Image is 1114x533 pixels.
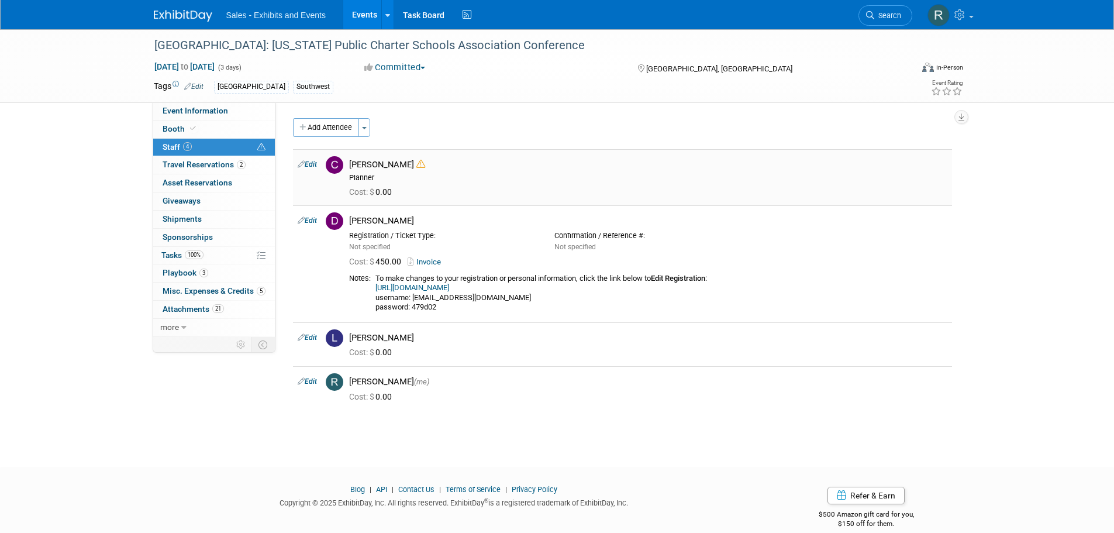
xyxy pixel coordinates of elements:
[199,269,208,277] span: 3
[326,156,343,174] img: C.jpg
[326,373,343,391] img: R.jpg
[153,301,275,318] a: Attachments21
[153,121,275,138] a: Booth
[360,61,430,74] button: Committed
[153,156,275,174] a: Travel Reservations2
[398,485,434,494] a: Contact Us
[512,485,557,494] a: Privacy Policy
[183,142,192,151] span: 4
[163,106,228,115] span: Event Information
[163,214,202,223] span: Shipments
[349,231,537,240] div: Registration / Ticket Type:
[936,63,963,72] div: In-Person
[163,304,224,314] span: Attachments
[153,211,275,228] a: Shipments
[843,61,964,78] div: Event Format
[163,196,201,205] span: Giveaways
[375,274,947,312] div: To make changes to your registration or personal information, click the link below to : username:...
[349,159,947,170] div: [PERSON_NAME]
[154,61,215,72] span: [DATE] [DATE]
[554,243,596,251] span: Not specified
[226,11,326,20] span: Sales - Exhibits and Events
[375,283,449,292] a: [URL][DOMAIN_NAME]
[858,5,912,26] a: Search
[349,274,371,283] div: Notes:
[484,497,488,504] sup: ®
[184,82,204,91] a: Edit
[349,348,375,357] span: Cost: $
[446,485,501,494] a: Terms of Service
[502,485,510,494] span: |
[298,160,317,169] a: Edit
[214,81,289,93] div: [GEOGRAPHIC_DATA]
[257,142,265,153] span: Potential Scheduling Conflict -- at least one attendee is tagged in another overlapping event.
[349,187,396,197] span: 0.00
[414,377,429,386] span: (me)
[416,160,425,169] i: Double-book Warning!
[153,319,275,336] a: more
[163,268,208,277] span: Playbook
[349,392,375,401] span: Cost: $
[349,392,396,401] span: 0.00
[153,192,275,210] a: Giveaways
[349,376,947,387] div: [PERSON_NAME]
[349,215,947,226] div: [PERSON_NAME]
[237,160,246,169] span: 2
[326,212,343,230] img: D.jpg
[408,257,446,266] a: Invoice
[150,35,895,56] div: [GEOGRAPHIC_DATA]: [US_STATE] Public Charter Schools Association Conference
[349,348,396,357] span: 0.00
[163,142,192,152] span: Staff
[326,329,343,347] img: L.jpg
[163,124,198,133] span: Booth
[161,250,204,260] span: Tasks
[298,377,317,386] a: Edit
[922,63,934,72] img: Format-Inperson.png
[163,232,213,242] span: Sponsorships
[772,519,961,529] div: $150 off for them.
[257,287,265,295] span: 5
[349,257,406,266] span: 450.00
[163,286,265,295] span: Misc. Expenses & Credits
[251,337,275,352] td: Toggle Event Tabs
[153,102,275,120] a: Event Information
[153,264,275,282] a: Playbook3
[153,283,275,300] a: Misc. Expenses & Credits5
[349,187,375,197] span: Cost: $
[163,160,246,169] span: Travel Reservations
[153,139,275,156] a: Staff4
[389,485,396,494] span: |
[349,257,375,266] span: Cost: $
[651,274,705,283] b: Edit Registration
[160,322,179,332] span: more
[217,64,242,71] span: (3 days)
[772,502,961,529] div: $500 Amazon gift card for you,
[436,485,444,494] span: |
[349,332,947,343] div: [PERSON_NAME]
[154,495,755,508] div: Copyright © 2025 ExhibitDay, Inc. All rights reserved. ExhibitDay is a registered trademark of Ex...
[293,81,333,93] div: Southwest
[349,243,391,251] span: Not specified
[185,250,204,259] span: 100%
[179,62,190,71] span: to
[163,178,232,187] span: Asset Reservations
[298,216,317,225] a: Edit
[554,231,742,240] div: Confirmation / Reference #:
[231,337,251,352] td: Personalize Event Tab Strip
[827,487,905,504] a: Refer & Earn
[927,4,950,26] img: Renee Dietrich
[350,485,365,494] a: Blog
[293,118,359,137] button: Add Attendee
[154,10,212,22] img: ExhibitDay
[153,247,275,264] a: Tasks100%
[349,173,947,183] div: Planner
[154,80,204,94] td: Tags
[212,304,224,313] span: 21
[376,485,387,494] a: API
[153,229,275,246] a: Sponsorships
[874,11,901,20] span: Search
[298,333,317,342] a: Edit
[153,174,275,192] a: Asset Reservations
[367,485,374,494] span: |
[190,125,196,132] i: Booth reservation complete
